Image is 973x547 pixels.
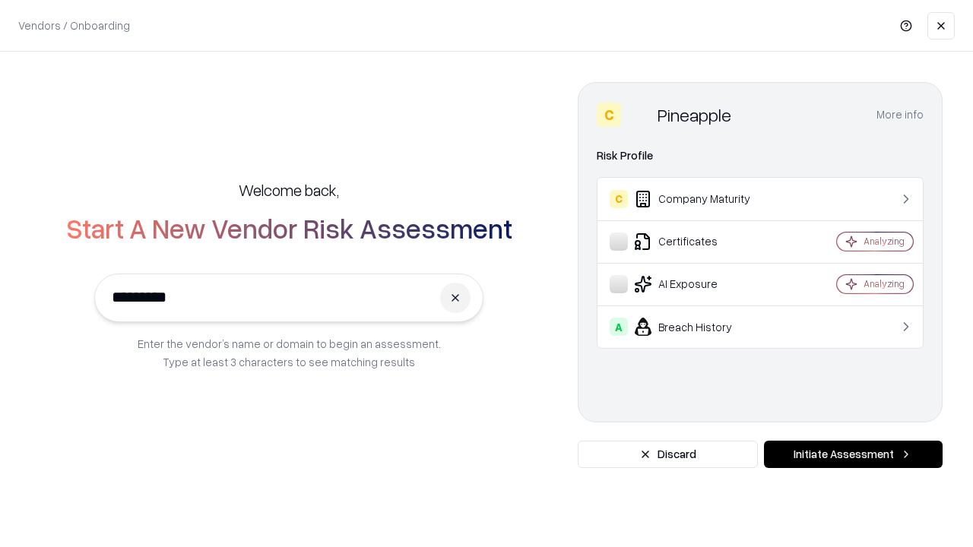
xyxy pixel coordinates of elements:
[18,17,130,33] p: Vendors / Onboarding
[610,190,628,208] div: C
[66,213,512,243] h2: Start A New Vendor Risk Assessment
[597,103,621,127] div: C
[610,232,791,251] div: Certificates
[597,147,924,165] div: Risk Profile
[610,318,791,336] div: Breach History
[764,441,943,468] button: Initiate Assessment
[610,318,628,336] div: A
[610,190,791,208] div: Company Maturity
[658,103,731,127] div: Pineapple
[864,235,905,248] div: Analyzing
[578,441,758,468] button: Discard
[138,334,441,371] p: Enter the vendor’s name or domain to begin an assessment. Type at least 3 characters to see match...
[876,101,924,128] button: More info
[239,179,339,201] h5: Welcome back,
[610,275,791,293] div: AI Exposure
[864,277,905,290] div: Analyzing
[627,103,651,127] img: Pineapple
